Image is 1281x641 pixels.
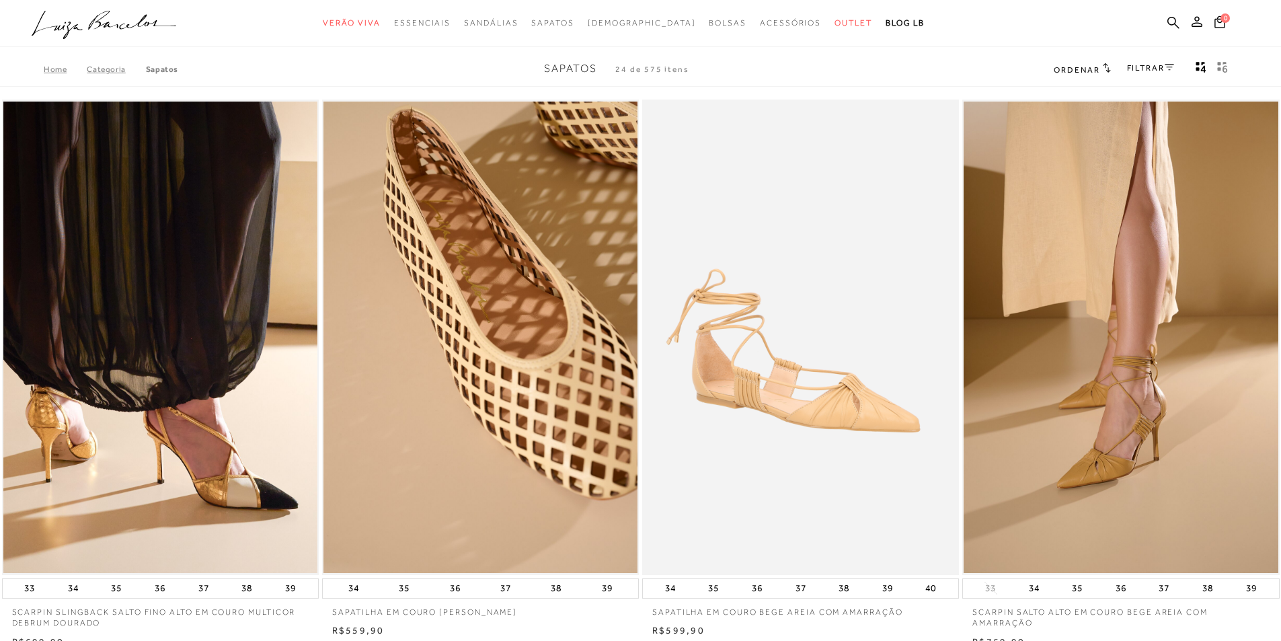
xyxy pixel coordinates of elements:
[1068,579,1087,598] button: 35
[531,11,574,36] a: categoryNavScreenReaderText
[237,579,256,598] button: 38
[834,579,853,598] button: 38
[531,18,574,28] span: Sapatos
[323,102,637,573] a: SAPATILHA EM COURO BAUNILHA VAZADA SAPATILHA EM COURO BAUNILHA VAZADA
[547,579,566,598] button: 38
[194,579,213,598] button: 37
[748,579,767,598] button: 36
[146,65,178,74] a: Sapatos
[588,11,696,36] a: noSubCategoriesText
[1198,579,1217,598] button: 38
[1192,61,1210,78] button: Mostrar 4 produtos por linha
[1054,65,1099,75] span: Ordenar
[964,102,1278,573] a: SCARPIN SALTO ALTO EM COURO BEGE AREIA COM AMARRAÇÃO SCARPIN SALTO ALTO EM COURO BEGE AREIA COM A...
[921,579,940,598] button: 40
[20,579,39,598] button: 33
[981,582,1000,595] button: 33
[791,579,810,598] button: 37
[3,102,317,573] img: SCARPIN SLINGBACK SALTO FINO ALTO EM COURO MULTICOR DEBRUM DOURADO
[1242,579,1261,598] button: 39
[709,18,746,28] span: Bolsas
[332,625,385,636] span: R$559,90
[323,18,381,28] span: Verão Viva
[834,18,872,28] span: Outlet
[962,599,1279,630] a: SCARPIN SALTO ALTO EM COURO BEGE AREIA COM AMARRAÇÃO
[1220,13,1230,23] span: 0
[661,579,680,598] button: 34
[704,579,723,598] button: 35
[1127,63,1174,73] a: FILTRAR
[544,63,597,75] span: Sapatos
[395,579,414,598] button: 35
[709,11,746,36] a: categoryNavScreenReaderText
[496,579,515,598] button: 37
[588,18,696,28] span: [DEMOGRAPHIC_DATA]
[394,11,451,36] a: categoryNavScreenReaderText
[652,625,705,636] span: R$599,90
[598,579,617,598] button: 39
[323,11,381,36] a: categoryNavScreenReaderText
[44,65,87,74] a: Home
[464,18,518,28] span: Sandálias
[1112,579,1130,598] button: 36
[760,18,821,28] span: Acessórios
[464,11,518,36] a: categoryNavScreenReaderText
[322,599,639,618] a: SAPATILHA EM COURO [PERSON_NAME]
[446,579,465,598] button: 36
[2,599,319,630] a: SCARPIN SLINGBACK SALTO FINO ALTO EM COURO MULTICOR DEBRUM DOURADO
[281,579,300,598] button: 39
[1213,61,1232,78] button: gridText6Desc
[107,579,126,598] button: 35
[642,599,959,618] a: SAPATILHA EM COURO BEGE AREIA COM AMARRAÇÃO
[1210,15,1229,33] button: 0
[394,18,451,28] span: Essenciais
[64,579,83,598] button: 34
[964,102,1278,573] img: SCARPIN SALTO ALTO EM COURO BEGE AREIA COM AMARRAÇÃO
[615,65,689,74] span: 24 de 575 itens
[87,65,145,74] a: Categoria
[323,102,637,573] img: SAPATILHA EM COURO BAUNILHA VAZADA
[151,579,169,598] button: 36
[760,11,821,36] a: categoryNavScreenReaderText
[644,102,958,573] img: SAPATILHA EM COURO BEGE AREIA COM AMARRAÇÃO
[834,11,872,36] a: categoryNavScreenReaderText
[878,579,897,598] button: 39
[644,102,958,573] a: SAPATILHA EM COURO BEGE AREIA COM AMARRAÇÃO SAPATILHA EM COURO BEGE AREIA COM AMARRAÇÃO
[886,11,925,36] a: BLOG LB
[3,102,317,573] a: SCARPIN SLINGBACK SALTO FINO ALTO EM COURO MULTICOR DEBRUM DOURADO SCARPIN SLINGBACK SALTO FINO A...
[1025,579,1044,598] button: 34
[886,18,925,28] span: BLOG LB
[344,579,363,598] button: 34
[1155,579,1173,598] button: 37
